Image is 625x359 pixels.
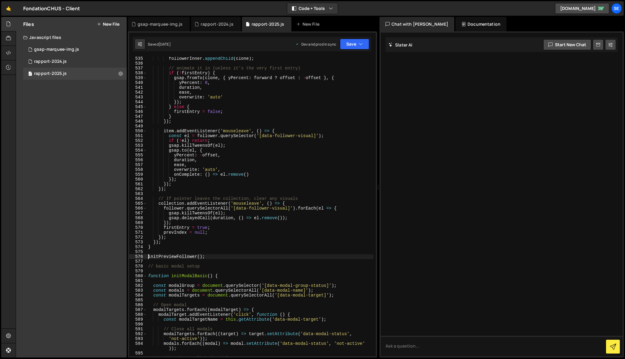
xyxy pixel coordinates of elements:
[129,317,147,322] div: 589
[129,332,147,336] div: 592
[455,17,506,31] div: Documentation
[129,129,147,133] div: 550
[129,172,147,177] div: 559
[129,341,147,351] div: 594
[129,240,147,245] div: 573
[129,95,147,100] div: 543
[16,31,127,43] div: Javascript files
[129,220,147,225] div: 569
[159,42,171,47] div: [DATE]
[555,3,609,14] a: [DOMAIN_NAME]
[129,124,147,129] div: 549
[129,298,147,303] div: 585
[129,196,147,201] div: 564
[129,254,147,259] div: 576
[23,21,34,27] h2: Files
[129,133,147,138] div: 551
[23,5,80,12] div: FondationCHUS - Client
[23,56,127,68] div: 9197/19789.js
[129,312,147,317] div: 588
[129,307,147,312] div: 587
[23,43,127,56] div: 9197/37632.js
[129,278,147,283] div: 581
[129,56,147,61] div: 535
[138,21,182,27] div: gsap-marquee-img.js
[129,259,147,264] div: 577
[34,71,67,76] div: rapport-2025.js
[129,274,147,278] div: 580
[129,206,147,211] div: 566
[543,39,591,50] button: Start new chat
[129,66,147,71] div: 537
[129,119,147,124] div: 548
[129,138,147,143] div: 552
[129,109,147,114] div: 546
[129,162,147,167] div: 557
[129,182,147,187] div: 561
[34,59,67,64] div: rapport-2024.js
[129,100,147,104] div: 544
[129,216,147,220] div: 568
[129,264,147,269] div: 578
[97,22,119,27] button: New File
[129,85,147,90] div: 541
[34,47,79,52] div: gsap-marquee-img.js
[129,187,147,191] div: 562
[129,211,147,216] div: 567
[295,42,336,47] div: Dev and prod in sync
[129,351,147,356] div: 595
[129,61,147,66] div: 536
[129,269,147,274] div: 579
[28,72,32,77] span: 1
[129,303,147,307] div: 586
[252,21,284,27] div: rapport-2025.js
[1,1,16,16] a: 🤙
[129,288,147,293] div: 583
[129,225,147,230] div: 570
[129,90,147,95] div: 542
[287,3,338,14] button: Code + Tools
[340,39,369,50] button: Save
[389,42,413,48] h2: Slater AI
[129,322,147,327] div: 590
[129,148,147,153] div: 554
[129,167,147,172] div: 558
[129,336,147,341] div: 593
[129,327,147,332] div: 591
[129,158,147,162] div: 556
[129,283,147,288] div: 582
[129,230,147,235] div: 571
[611,3,622,14] a: Se
[379,17,454,31] div: Chat with [PERSON_NAME]
[129,104,147,109] div: 545
[129,80,147,85] div: 540
[129,153,147,158] div: 555
[129,245,147,249] div: 574
[129,75,147,80] div: 539
[129,249,147,254] div: 575
[201,21,233,27] div: rapport-2024.js
[129,293,147,298] div: 584
[23,68,127,80] div: 9197/42513.js
[129,235,147,240] div: 572
[129,201,147,206] div: 565
[129,71,147,75] div: 538
[148,42,171,47] div: Saved
[296,21,322,27] div: New File
[129,114,147,119] div: 547
[129,143,147,148] div: 553
[129,177,147,182] div: 560
[129,191,147,196] div: 563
